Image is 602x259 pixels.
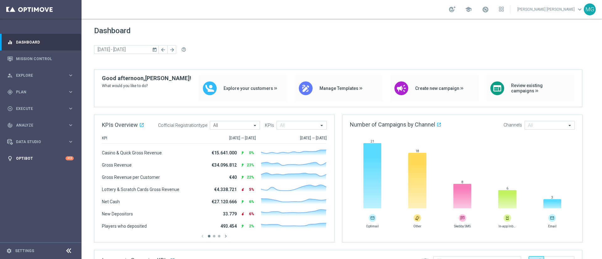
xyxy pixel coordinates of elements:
div: MG [584,3,596,15]
span: Explore [16,74,68,77]
button: equalizer Dashboard [7,40,74,45]
div: Plan [7,89,68,95]
div: Mission Control [7,50,74,67]
span: Plan [16,90,68,94]
div: Explore [7,73,68,78]
a: Settings [15,249,34,253]
i: track_changes [7,122,13,128]
i: keyboard_arrow_right [68,139,74,145]
button: person_search Explore keyboard_arrow_right [7,73,74,78]
i: settings [6,248,12,254]
button: play_circle_outline Execute keyboard_arrow_right [7,106,74,111]
div: Dashboard [7,34,74,50]
i: person_search [7,73,13,78]
span: Execute [16,107,68,111]
button: gps_fixed Plan keyboard_arrow_right [7,90,74,95]
i: keyboard_arrow_right [68,122,74,128]
button: Mission Control [7,56,74,61]
i: keyboard_arrow_right [68,72,74,78]
div: Analyze [7,122,68,128]
i: play_circle_outline [7,106,13,111]
button: track_changes Analyze keyboard_arrow_right [7,123,74,128]
i: keyboard_arrow_right [68,89,74,95]
div: +10 [66,156,74,160]
i: lightbulb [7,156,13,161]
span: keyboard_arrow_down [576,6,583,13]
div: Data Studio [7,139,68,145]
div: Execute [7,106,68,111]
button: lightbulb Optibot +10 [7,156,74,161]
i: keyboard_arrow_right [68,106,74,111]
a: [PERSON_NAME] [PERSON_NAME]keyboard_arrow_down [517,5,584,14]
span: Analyze [16,123,68,127]
a: Dashboard [16,34,74,50]
span: school [465,6,472,13]
i: gps_fixed [7,89,13,95]
div: Optibot [7,150,74,167]
i: equalizer [7,39,13,45]
span: Data Studio [16,140,68,144]
a: Mission Control [16,50,74,67]
button: Data Studio keyboard_arrow_right [7,139,74,144]
a: Optibot [16,150,66,167]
